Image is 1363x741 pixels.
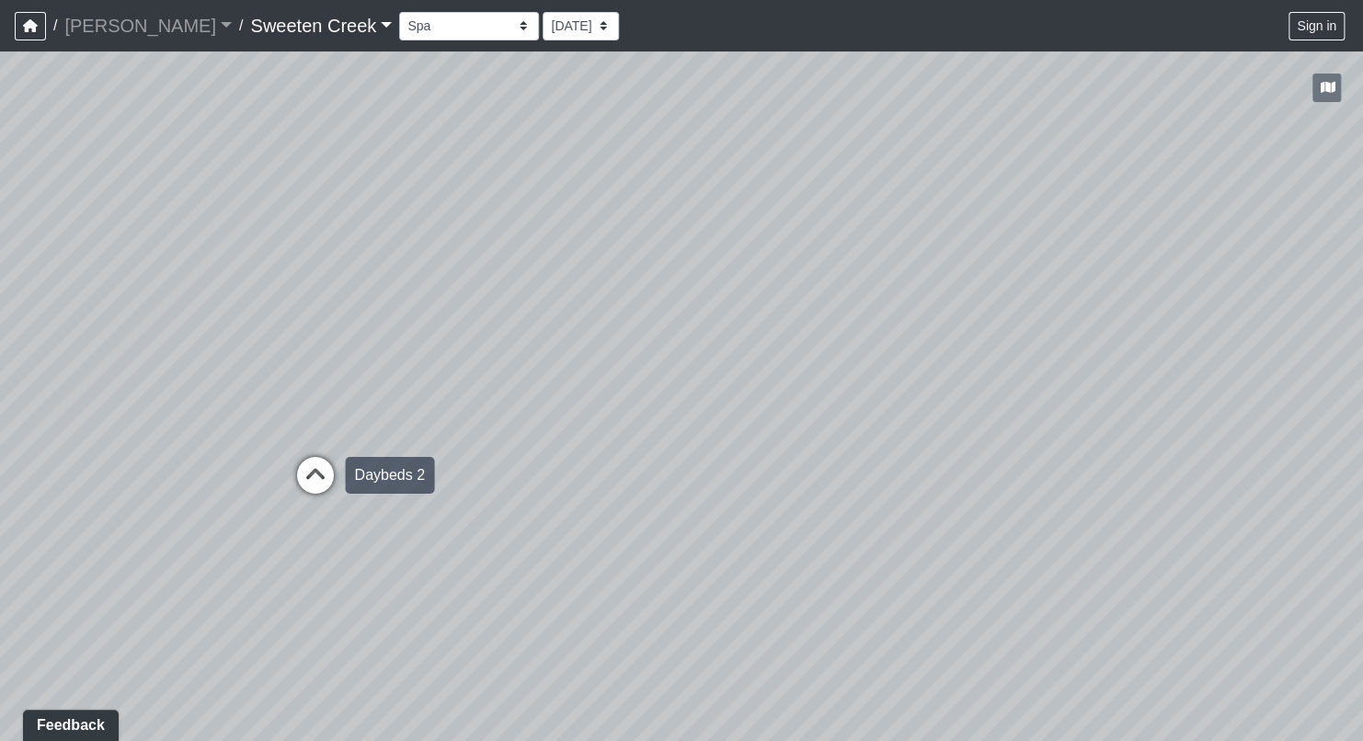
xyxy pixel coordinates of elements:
a: Sweeten Creek [250,7,392,44]
button: Sign in [1289,12,1345,40]
span: / [46,7,64,44]
a: [PERSON_NAME] [64,7,232,44]
span: / [232,7,250,44]
iframe: Ybug feedback widget [14,704,122,741]
div: Daybeds 2 [345,457,434,494]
